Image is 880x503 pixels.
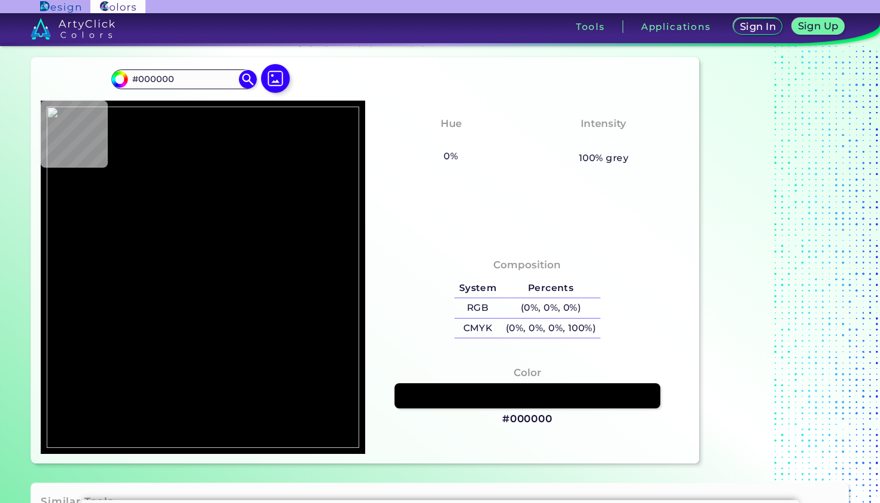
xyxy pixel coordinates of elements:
img: icon search [239,70,257,88]
a: Sign In [735,19,781,35]
h3: Applications [641,22,711,31]
h5: 100% grey [579,150,629,166]
h5: Percents [501,278,600,298]
h4: Composition [493,256,561,274]
h5: 0% [439,149,463,164]
a: Sign Up [793,19,843,35]
h5: Sign Up [799,22,837,31]
h5: CMYK [454,319,501,338]
h3: Tools [576,22,605,31]
h3: #000000 [502,412,553,426]
input: type color.. [128,71,239,87]
h3: None [584,134,624,149]
h4: Color [514,364,541,381]
h4: Hue [441,115,462,132]
h5: Sign In [741,22,775,32]
h5: (0%, 0%, 0%) [501,298,600,318]
h5: System [454,278,501,298]
img: cbab7e0a-f78e-43c6-9250-0c542ebfa130 [47,107,359,447]
img: ArtyClick Design logo [40,1,80,13]
h4: Intensity [581,115,626,132]
img: logo_artyclick_colors_white.svg [31,18,115,40]
h3: None [431,134,471,149]
h5: RGB [454,298,501,318]
h5: (0%, 0%, 0%, 100%) [501,319,600,338]
img: icon picture [261,64,290,93]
